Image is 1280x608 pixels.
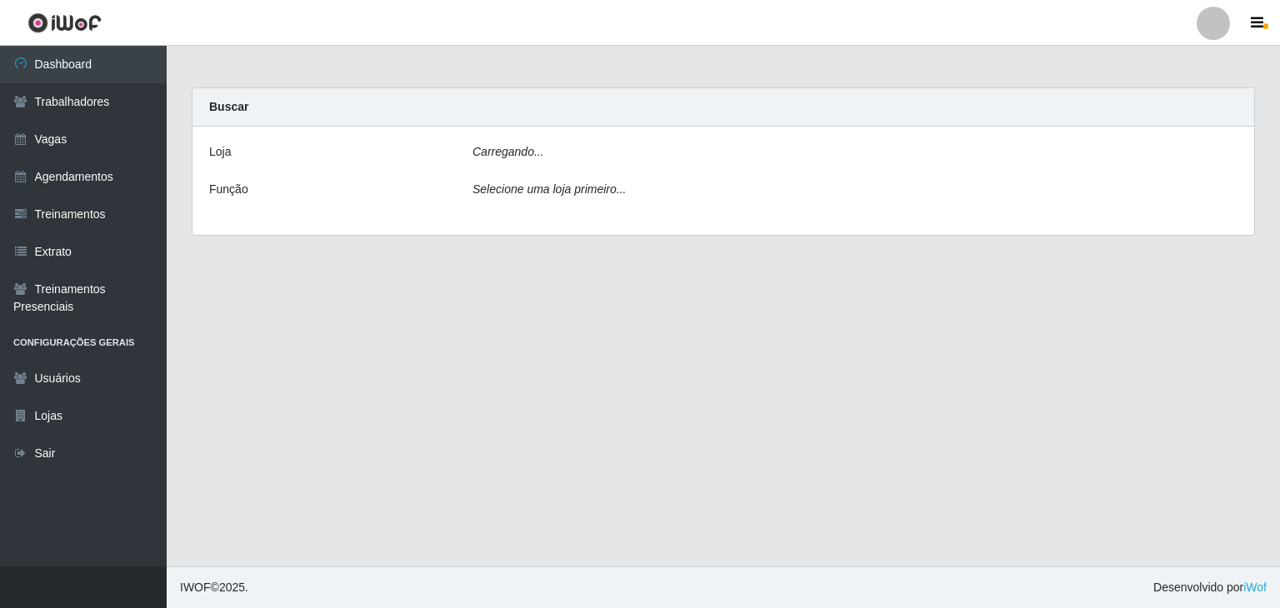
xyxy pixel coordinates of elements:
strong: Buscar [209,100,248,113]
span: IWOF [180,581,211,594]
label: Função [209,181,248,198]
a: iWof [1243,581,1267,594]
i: Selecione uma loja primeiro... [472,182,626,196]
img: CoreUI Logo [27,12,102,33]
span: Desenvolvido por [1153,579,1267,596]
label: Loja [209,143,231,161]
span: © 2025 . [180,579,248,596]
i: Carregando... [472,145,544,158]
